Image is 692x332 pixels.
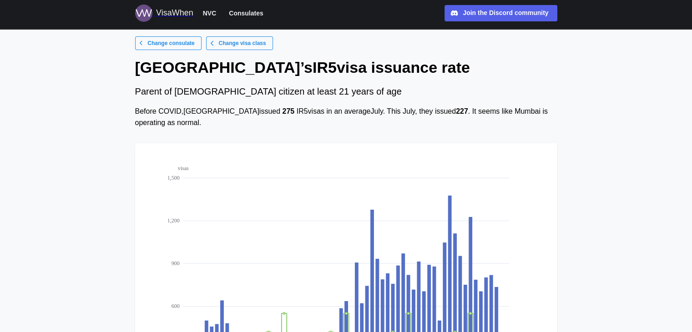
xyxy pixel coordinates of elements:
text: 900 [171,260,179,267]
span: Change visa class [219,37,266,50]
a: Change consulate [135,36,202,50]
a: Change visa class [206,36,273,50]
img: Logo for VisaWhen [135,5,152,22]
span: Change consulate [147,37,194,50]
div: Before COVID, [GEOGRAPHIC_DATA] issued IR5 visas in an average July . This July , they issued . I... [135,106,557,129]
a: Logo for VisaWhen VisaWhen [135,5,193,22]
h1: [GEOGRAPHIC_DATA] ’s IR5 visa issuance rate [135,57,557,77]
text: 1,500 [167,175,179,181]
span: Consulates [229,8,263,19]
strong: 275 [282,107,294,115]
button: NVC [199,7,221,19]
strong: 227 [456,107,468,115]
a: Join the Discord community [444,5,557,21]
button: Consulates [225,7,267,19]
div: VisaWhen [156,7,193,20]
text: 1,200 [167,217,179,224]
div: Join the Discord community [463,8,548,18]
text: visas [177,165,188,171]
text: 600 [171,303,179,309]
div: Parent of [DEMOGRAPHIC_DATA] citizen at least 21 years of age [135,85,557,99]
span: NVC [203,8,217,19]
